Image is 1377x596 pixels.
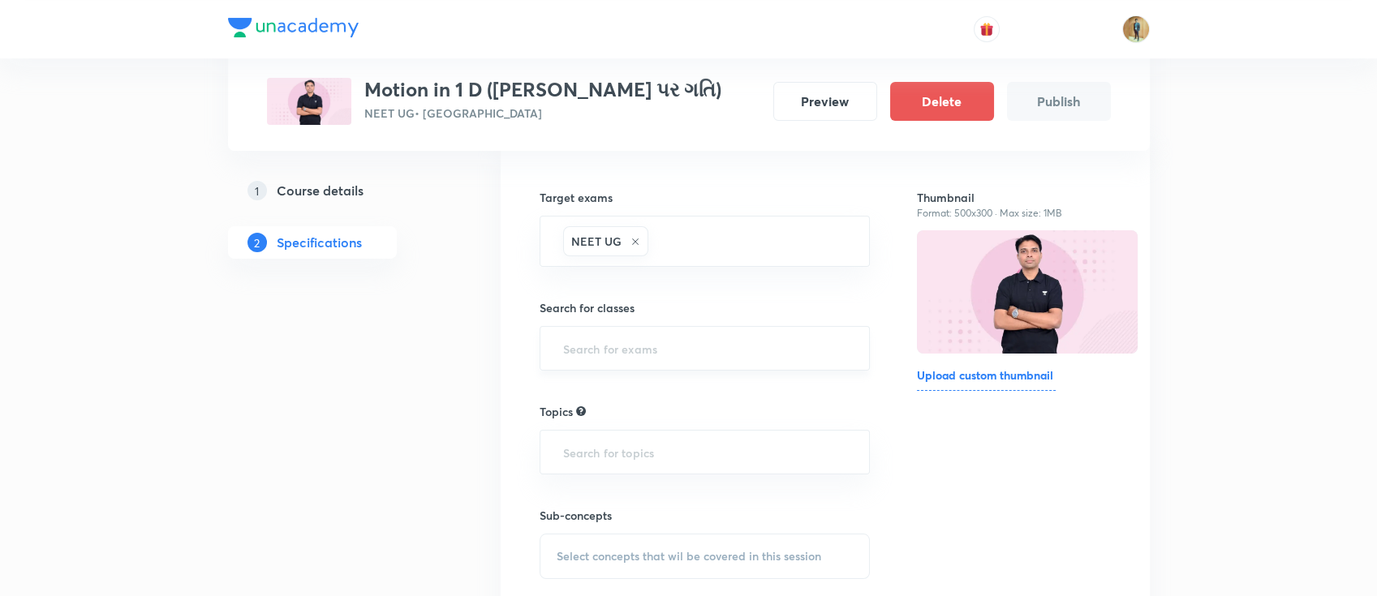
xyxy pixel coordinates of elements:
h6: Target exams [540,189,871,206]
a: 1Course details [228,174,449,207]
h5: Course details [277,181,364,200]
button: Publish [1007,82,1111,121]
h6: Sub-concepts [540,507,871,524]
img: avatar [979,22,994,36]
h6: Thumbnail [917,189,1110,206]
p: NEET UG • [GEOGRAPHIC_DATA] [364,105,721,122]
button: avatar [974,16,1000,42]
input: Search for topics [560,437,850,467]
h5: Specifications [277,233,362,252]
img: Company Logo [228,18,359,37]
button: Preview [773,82,877,121]
h3: Motion in 1 D ([PERSON_NAME] પર ગતિ) [364,78,721,101]
img: Thumbnail [915,229,1140,354]
h6: Upload custom thumbnail [917,367,1056,391]
p: 2 [247,233,267,252]
div: Search for topics [576,404,586,418]
p: 1 [247,181,267,200]
input: Search for exams [560,333,850,363]
button: Delete [890,82,994,121]
p: Format: 500x300 · Max size: 1MB [917,206,1110,221]
img: Prashant Dewda [1122,15,1150,43]
h6: Search for classes [540,299,871,316]
button: Open [860,451,863,454]
h6: NEET UG [571,233,622,250]
button: Open [860,240,863,243]
img: cdf903f3f7f54ddb9b8cc0213d60fe0f.jpg [267,78,351,125]
span: Select concepts that wil be covered in this session [557,550,821,563]
a: Company Logo [228,18,359,41]
button: Open [860,347,863,350]
h6: Topics [540,403,573,420]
